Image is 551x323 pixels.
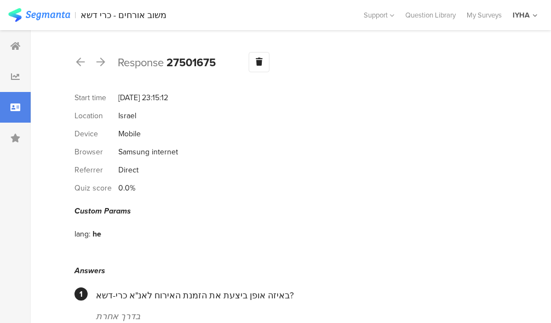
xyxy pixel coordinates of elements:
[118,92,168,103] div: [DATE] 23:15:12
[167,54,216,71] b: 27501675
[74,128,118,140] div: Device
[118,128,141,140] div: Mobile
[118,54,164,71] span: Response
[8,8,70,22] img: segmanta logo
[81,10,167,20] div: משוב אורחים - כרי דשא
[74,164,118,176] div: Referrer
[118,164,139,176] div: Direct
[74,287,88,301] div: 1
[74,228,93,240] div: lang:
[513,10,530,20] div: IYHA
[364,7,394,24] div: Support
[74,9,76,21] div: |
[74,146,118,158] div: Browser
[74,265,499,276] div: Answers
[74,182,118,194] div: Quiz score
[96,310,499,322] div: בדרך אחרת
[96,289,499,302] div: באיזה אופן ביצעת את הזמנת האירוח לאנ"א כרי-דשא?
[93,228,101,240] div: he
[74,92,118,103] div: Start time
[74,205,499,217] div: Custom Params
[118,146,178,158] div: Samsung internet
[461,10,507,20] a: My Surveys
[118,182,135,194] div: 0.0%
[74,110,118,122] div: Location
[400,10,461,20] a: Question Library
[118,110,136,122] div: Israel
